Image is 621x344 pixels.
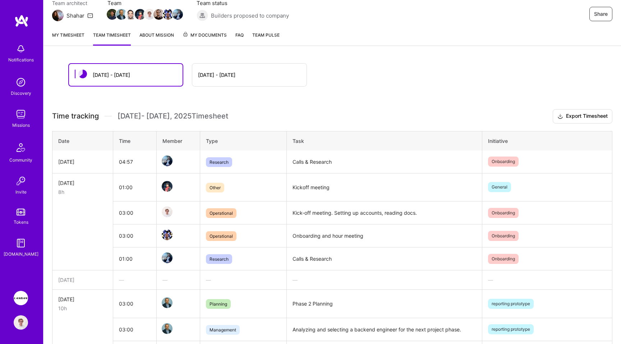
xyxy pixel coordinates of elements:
a: Team Member Avatar [162,180,172,192]
div: 8h [58,188,107,196]
img: guide book [14,236,28,250]
a: Team Member Avatar [145,8,154,20]
td: 04:57 [113,150,157,173]
span: Operational [206,208,236,218]
a: Team Member Avatar [162,297,172,309]
button: Share [589,7,612,21]
div: — [488,276,606,284]
div: — [119,276,151,284]
span: Research [206,157,232,167]
td: Phase 2 Planning [287,290,482,318]
th: Date [52,131,113,150]
span: Time tracking [52,112,99,121]
a: Team Member Avatar [162,229,172,241]
a: About Mission [139,31,174,46]
th: Type [200,131,287,150]
img: Team Member Avatar [162,297,172,308]
td: 01:00 [113,247,157,270]
span: Onboarding [488,231,519,241]
div: — [162,276,194,284]
div: [DATE] - [DATE] [198,71,235,79]
span: My Documents [183,31,227,39]
a: Team Member Avatar [164,8,173,20]
a: My Documents [183,31,227,46]
div: [DOMAIN_NAME] [4,250,38,258]
img: Team Member Avatar [144,9,155,20]
span: Onboarding [488,254,519,264]
div: Discovery [11,89,31,97]
th: Time [113,131,157,150]
span: Management [206,325,240,335]
div: Missions [12,121,30,129]
img: Team Member Avatar [125,9,136,20]
div: — [206,276,281,284]
img: Community [12,139,29,156]
td: 03:00 [113,201,157,224]
span: Onboarding [488,208,519,218]
img: Team Member Avatar [162,229,172,240]
div: Invite [15,188,27,196]
td: Onboarding and hour meeting [287,224,482,247]
a: Team Member Avatar [162,322,172,335]
td: Kickoff meeting [287,173,482,201]
img: Team Member Avatar [172,9,183,20]
a: FAQ [235,31,244,46]
img: Team Member Avatar [107,9,118,20]
img: logo [14,14,29,27]
img: Langan: AI-Copilot for Environmental Site Assessment [14,291,28,305]
div: [DATE] [58,158,107,166]
div: Shahar [66,12,84,19]
img: status icon [78,70,87,78]
img: Builders proposed to company [197,10,208,21]
img: Team Member Avatar [162,252,172,263]
th: Member [156,131,200,150]
div: Tokens [14,218,28,226]
span: Builders proposed to company [211,12,289,19]
td: Calls & Research [287,150,482,173]
img: Team Member Avatar [135,9,146,20]
a: Team Member Avatar [107,8,117,20]
a: Team Member Avatar [126,8,135,20]
img: Team Architect [52,10,64,21]
div: Community [9,156,32,164]
img: Team Member Avatar [162,155,172,166]
i: icon Mail [87,13,93,18]
a: Team Member Avatar [162,206,172,218]
div: Notifications [8,56,34,64]
span: Share [594,10,608,18]
span: Other [206,183,224,192]
img: Team Member Avatar [162,206,172,217]
span: Onboarding [488,157,519,167]
img: Team Member Avatar [116,9,127,20]
span: reporting prototype [488,299,534,309]
td: 03:00 [113,318,157,341]
img: discovery [14,75,28,89]
div: 10h [58,305,107,312]
a: Team Member Avatar [162,252,172,264]
td: Calls & Research [287,247,482,270]
a: Team Member Avatar [154,8,164,20]
img: Team Member Avatar [163,9,174,20]
div: [DATE] [58,179,107,187]
span: reporting prototype [488,324,534,334]
div: [DATE] [58,296,107,303]
img: User Avatar [14,315,28,330]
td: 03:00 [113,290,157,318]
a: Team Member Avatar [162,155,172,167]
span: Operational [206,231,236,241]
td: Kick-off meeting. Setting up accounts, reading docs. [287,201,482,224]
th: Initiative [482,131,612,150]
span: Research [206,254,232,264]
a: Team Pulse [252,31,280,46]
div: [DATE] - [DATE] [93,71,130,79]
button: Export Timesheet [553,109,612,124]
img: tokens [17,209,25,215]
img: Team Member Avatar [162,181,172,192]
a: Team timesheet [93,31,131,46]
a: My timesheet [52,31,84,46]
th: Task [287,131,482,150]
span: Planning [206,299,231,309]
img: teamwork [14,107,28,121]
td: Analyzing and selecting a backend engineer for the next project phase. [287,318,482,341]
div: [DATE] [58,276,107,284]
